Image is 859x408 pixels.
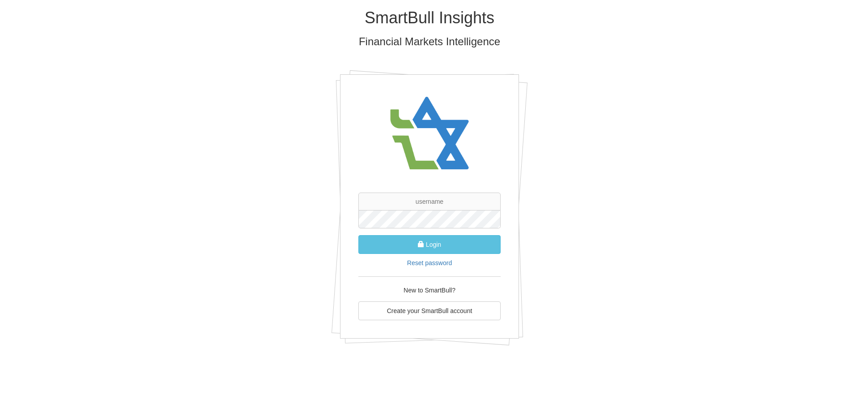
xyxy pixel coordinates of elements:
a: Create your SmartBull account [358,301,501,320]
input: username [358,193,501,210]
span: New to SmartBull? [404,287,455,294]
button: Login [358,235,501,254]
h3: Financial Markets Intelligence [168,36,691,47]
a: Reset password [407,259,452,266]
h1: SmartBull Insights [168,9,691,27]
img: avatar [385,88,474,179]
